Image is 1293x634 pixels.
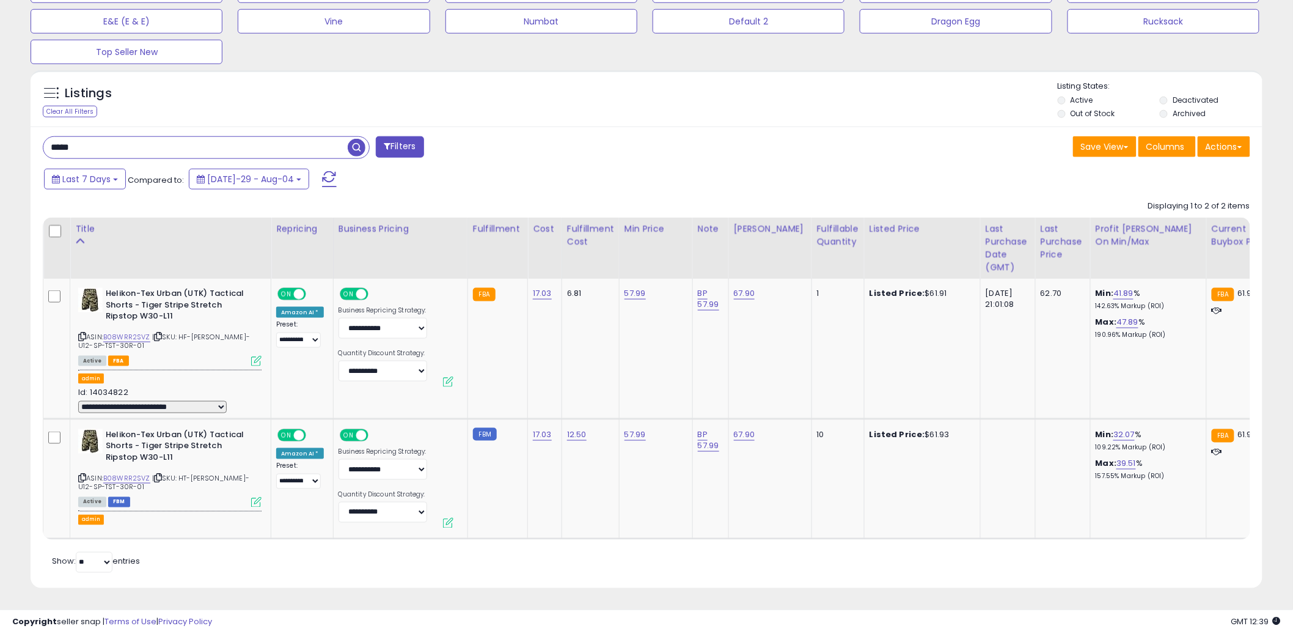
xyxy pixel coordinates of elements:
span: OFF [366,289,386,300]
div: Displaying 1 to 2 of 2 items [1148,201,1250,212]
button: E&E (E & E) [31,9,222,34]
a: 57.99 [625,287,646,300]
button: Save View [1073,136,1137,157]
button: Rucksack [1068,9,1259,34]
span: FBM [108,497,130,507]
span: 61.91 [1237,429,1255,440]
div: Fulfillable Quantity [817,223,859,248]
button: Filters [376,136,423,158]
b: Listed Price: [870,429,925,440]
a: 32.07 [1113,429,1135,441]
a: BP 57.99 [698,287,719,311]
small: FBA [1212,429,1234,443]
strong: Copyright [12,616,57,627]
div: % [1096,317,1197,339]
p: 109.22% Markup (ROI) [1096,443,1197,452]
img: 51OOAzdMDfL._SL40_.jpg [78,288,103,312]
div: 10 [817,429,855,440]
small: FBA [1212,288,1234,301]
span: ON [341,430,356,440]
a: 67.90 [734,429,755,441]
span: [DATE]-29 - Aug-04 [207,173,294,185]
div: 62.70 [1041,288,1081,299]
img: 51OOAzdMDfL._SL40_.jpg [78,429,103,454]
div: % [1096,288,1197,311]
button: Actions [1198,136,1250,157]
div: Last Purchase Price [1041,223,1085,261]
h5: Listings [65,85,112,102]
a: B08WRR2SVZ [103,473,150,484]
div: [DATE] 21:01:08 [986,288,1026,310]
div: Note [698,223,723,235]
b: Listed Price: [870,287,925,299]
div: Min Price [625,223,687,235]
a: Terms of Use [104,616,156,627]
b: Max: [1096,316,1117,328]
a: 17.03 [533,287,552,300]
a: 12.50 [567,429,587,441]
span: OFF [366,430,386,440]
span: All listings currently available for purchase on Amazon [78,356,106,366]
div: Amazon AI * [276,448,324,459]
span: Columns [1146,141,1185,153]
div: Profit [PERSON_NAME] on Min/Max [1096,223,1201,248]
a: 57.99 [625,429,646,441]
div: Current Buybox Price [1212,223,1275,248]
div: [PERSON_NAME] [734,223,807,235]
p: 142.63% Markup (ROI) [1096,302,1197,311]
label: Archived [1173,108,1206,119]
span: ON [341,289,356,300]
label: Deactivated [1173,95,1218,105]
div: ASIN: [78,429,262,506]
button: Dragon Egg [860,9,1052,34]
button: Top Seller New [31,40,222,64]
label: Active [1071,95,1093,105]
button: Vine [238,9,430,34]
span: | SKU: HT-[PERSON_NAME]-U12-SP-TST-30R-01 [78,473,249,492]
a: 39.51 [1116,457,1136,470]
button: Default 2 [653,9,844,34]
a: 41.89 [1113,287,1134,300]
p: Listing States: [1058,81,1262,92]
div: Fulfillment Cost [567,223,614,248]
div: 1 [817,288,855,299]
div: Last Purchase Date (GMT) [986,223,1030,274]
span: OFF [304,430,324,440]
span: Id: 14034822 [78,386,128,398]
span: Last 7 Days [62,173,111,185]
div: Preset: [276,462,324,489]
div: Clear All Filters [43,106,97,117]
span: OFF [304,289,324,300]
span: Show: entries [52,556,140,567]
button: Numbat [445,9,637,34]
span: 61.91 [1237,287,1255,299]
button: Columns [1138,136,1196,157]
button: Last 7 Days [44,169,126,190]
span: ON [279,430,294,440]
div: Repricing [276,223,328,235]
span: 2025-08-12 12:39 GMT [1231,616,1281,627]
a: 47.89 [1116,316,1138,328]
small: FBM [473,428,497,441]
div: $61.93 [870,429,971,440]
span: All listings currently available for purchase on Amazon [78,497,106,507]
div: Amazon AI * [276,307,324,318]
div: seller snap | | [12,616,212,628]
span: Compared to: [128,174,184,186]
div: Cost [533,223,557,235]
label: Business Repricing Strategy: [339,448,427,456]
b: Helikon-Tex Urban (UTK) Tactical Shorts - Tiger Stripe Stretch Ripstop W30-L11 [106,429,254,466]
a: BP 57.99 [698,429,719,452]
th: The percentage added to the cost of goods (COGS) that forms the calculator for Min & Max prices. [1090,218,1206,279]
label: Quantity Discount Strategy: [339,349,427,358]
label: Quantity Discount Strategy: [339,490,427,499]
div: Business Pricing [339,223,463,235]
div: % [1096,429,1197,452]
b: Min: [1096,429,1114,440]
a: 67.90 [734,287,755,300]
a: B08WRR2SVZ [103,332,150,342]
span: ON [279,289,294,300]
label: Business Repricing Strategy: [339,306,427,315]
p: 157.55% Markup (ROI) [1096,472,1197,481]
div: 6.81 [567,288,610,299]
